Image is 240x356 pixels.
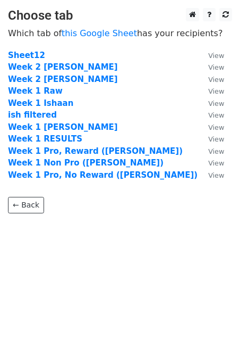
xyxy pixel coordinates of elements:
[8,134,82,144] a: Week 1 RESULTS
[208,87,224,95] small: View
[8,74,118,84] a: Week 2 [PERSON_NAME]
[8,62,118,72] a: Week 2 [PERSON_NAME]
[8,170,198,180] a: Week 1 Pro, No Reward ([PERSON_NAME])
[8,158,164,168] a: Week 1 Non Pro ([PERSON_NAME])
[8,122,118,132] a: Week 1 [PERSON_NAME]
[8,86,63,96] a: Week 1 Raw
[62,28,137,38] a: this Google Sheet
[198,110,224,120] a: View
[8,28,232,39] p: Which tab of has your recipients?
[208,171,224,179] small: View
[198,146,224,156] a: View
[208,123,224,131] small: View
[208,76,224,84] small: View
[208,111,224,119] small: View
[208,100,224,107] small: View
[8,197,44,213] a: ← Back
[198,158,224,168] a: View
[8,51,45,60] a: Sheet12
[198,51,224,60] a: View
[8,8,232,23] h3: Choose tab
[208,159,224,167] small: View
[198,134,224,144] a: View
[8,98,73,108] a: Week 1 Ishaan
[198,86,224,96] a: View
[208,52,224,60] small: View
[198,62,224,72] a: View
[8,146,183,156] a: Week 1 Pro, Reward ([PERSON_NAME])
[198,170,224,180] a: View
[208,147,224,155] small: View
[208,135,224,143] small: View
[208,63,224,71] small: View
[198,74,224,84] a: View
[198,98,224,108] a: View
[8,110,57,120] a: ish filtered
[198,122,224,132] a: View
